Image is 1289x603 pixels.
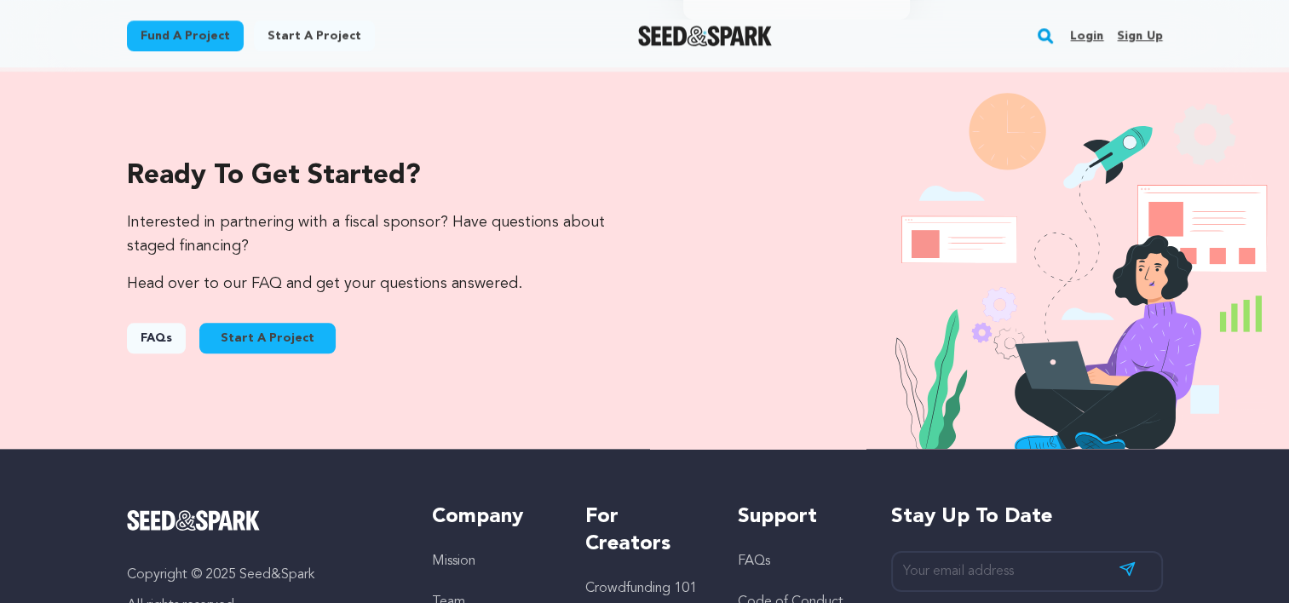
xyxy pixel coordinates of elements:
[638,26,772,46] a: Seed&Spark Homepage
[127,510,399,531] a: Seed&Spark Homepage
[1117,22,1162,49] a: Sign up
[1070,22,1103,49] a: Login
[880,40,1289,449] img: seedandspark start project illustration image
[127,272,611,296] p: Head over to our FAQ and get your questions answered.
[891,551,1163,593] input: Your email address
[127,565,399,585] p: Copyright © 2025 Seed&Spark
[199,323,336,353] a: Start A Project
[738,503,856,531] h5: Support
[127,20,244,51] a: Fund a project
[891,503,1163,531] h5: Stay up to date
[254,20,375,51] a: Start a project
[585,582,697,595] a: Crowdfunding 101
[127,210,611,258] p: Interested in partnering with a fiscal sponsor? Have questions about staged financing?
[738,554,770,568] a: FAQs
[127,323,186,353] a: FAQs
[127,156,611,197] p: Ready to get started?
[638,26,772,46] img: Seed&Spark Logo Dark Mode
[432,503,550,531] h5: Company
[127,510,261,531] img: Seed&Spark Logo
[432,554,475,568] a: Mission
[585,503,704,558] h5: For Creators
